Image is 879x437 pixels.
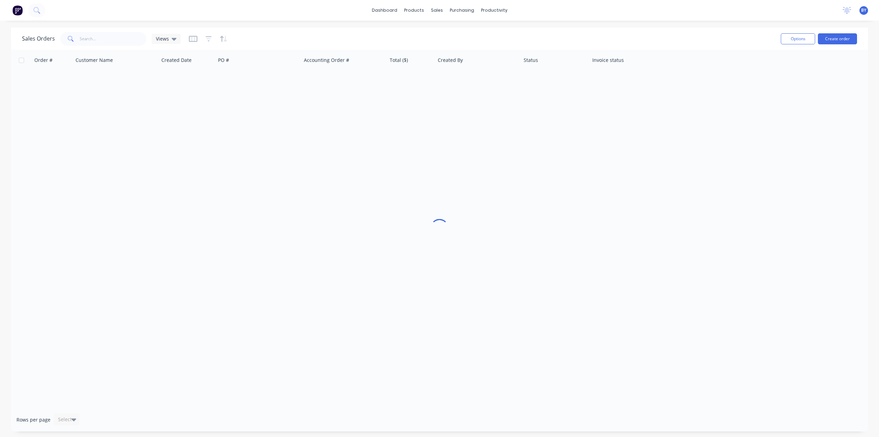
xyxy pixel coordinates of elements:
[438,57,463,64] div: Created By
[304,57,349,64] div: Accounting Order #
[427,5,446,15] div: sales
[368,5,401,15] a: dashboard
[34,57,53,64] div: Order #
[80,32,147,46] input: Search...
[401,5,427,15] div: products
[156,35,169,42] span: Views
[218,57,229,64] div: PO #
[58,416,76,423] div: Select...
[861,7,866,13] span: BY
[12,5,23,15] img: Factory
[592,57,624,64] div: Invoice status
[76,57,113,64] div: Customer Name
[478,5,511,15] div: productivity
[16,416,50,423] span: Rows per page
[524,57,538,64] div: Status
[390,57,408,64] div: Total ($)
[781,33,815,44] button: Options
[161,57,192,64] div: Created Date
[818,33,857,44] button: Create order
[446,5,478,15] div: purchasing
[22,35,55,42] h1: Sales Orders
